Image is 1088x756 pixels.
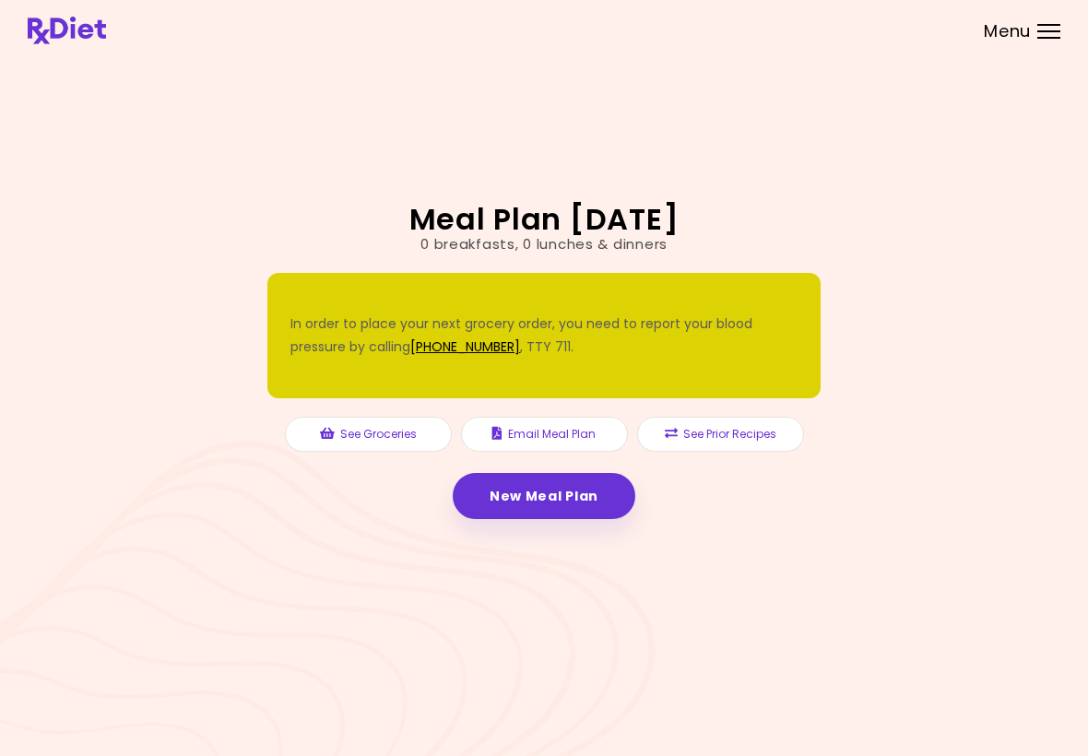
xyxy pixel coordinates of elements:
[461,417,628,452] button: Email Meal Plan
[420,234,668,255] div: 0 breakfasts , 0 lunches & dinners
[410,337,520,356] a: [PHONE_NUMBER]
[453,473,635,519] a: New Meal Plan
[984,23,1031,40] span: Menu
[409,205,680,234] h2: Meal Plan [DATE]
[285,417,452,452] button: See Groceries
[290,313,798,359] div: In order to place your next grocery order, you need to report your blood pressure by calling , TT...
[637,417,804,452] button: See Prior Recipes
[28,17,106,44] img: RxDiet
